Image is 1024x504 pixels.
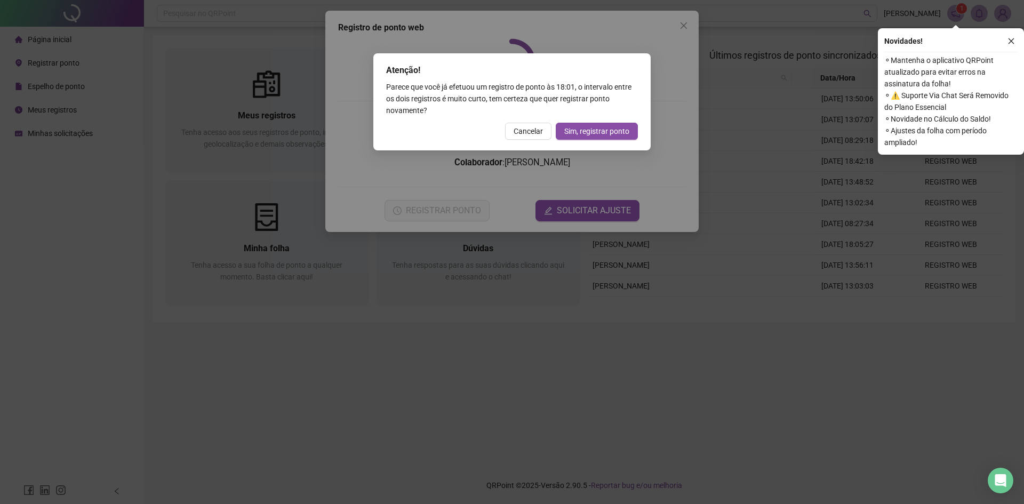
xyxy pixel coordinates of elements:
[884,35,923,47] span: Novidades !
[988,468,1013,493] div: Open Intercom Messenger
[1007,37,1015,45] span: close
[386,81,638,116] div: Parece que você já efetuou um registro de ponto às 18:01 , o intervalo entre os dois registros é ...
[884,54,1018,90] span: ⚬ Mantenha o aplicativo QRPoint atualizado para evitar erros na assinatura da folha!
[884,90,1018,113] span: ⚬ ⚠️ Suporte Via Chat Será Removido do Plano Essencial
[884,113,1018,125] span: ⚬ Novidade no Cálculo do Saldo!
[884,125,1018,148] span: ⚬ Ajustes da folha com período ampliado!
[386,64,638,77] div: Atenção!
[564,125,629,137] span: Sim, registrar ponto
[514,125,543,137] span: Cancelar
[556,123,638,140] button: Sim, registrar ponto
[505,123,551,140] button: Cancelar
